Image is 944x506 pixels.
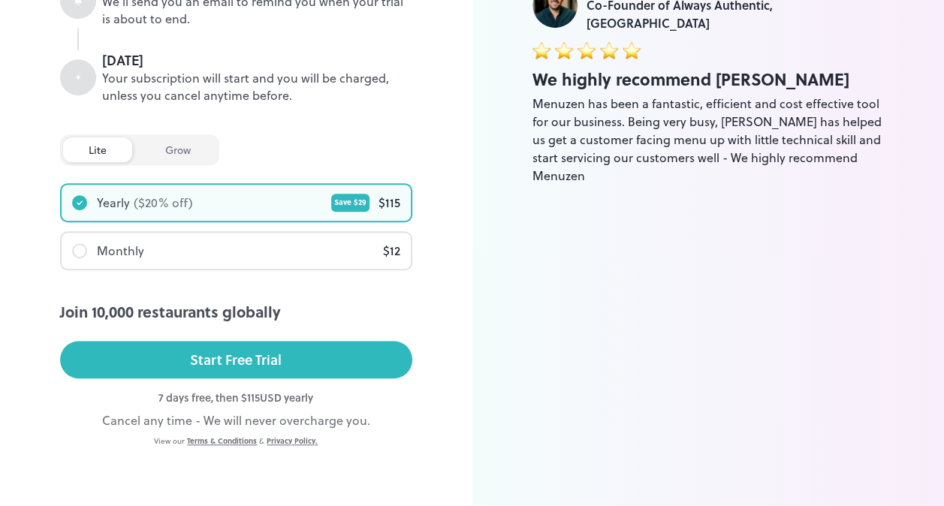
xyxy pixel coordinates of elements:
[331,194,369,212] div: Save $ 29
[97,242,144,260] div: Monthly
[600,41,618,59] img: star
[63,137,132,162] div: lite
[623,41,641,59] img: star
[140,137,216,162] div: grow
[60,435,412,447] div: View our &
[60,341,412,378] button: Start Free Trial
[190,348,282,371] div: Start Free Trial
[97,194,130,212] div: Yearly
[134,194,193,212] div: ($ 20 % off)
[532,41,550,59] img: star
[187,435,257,446] a: Terms & Conditions
[532,67,885,92] div: We highly recommend [PERSON_NAME]
[379,194,400,212] div: $ 115
[60,300,412,323] div: Join 10,000 restaurants globally
[555,41,573,59] img: star
[267,435,318,446] a: Privacy Policy.
[578,41,596,59] img: star
[60,411,412,429] div: Cancel any time - We will never overcharge you.
[102,50,412,70] div: [DATE]
[102,70,412,104] div: Your subscription will start and you will be charged, unless you cancel anytime before.
[383,242,400,260] div: $ 12
[60,390,412,405] div: 7 days free, then $ 115 USD yearly
[532,95,885,185] div: Menuzen has been a fantastic, efficient and cost effective tool for our business. Being very busy...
